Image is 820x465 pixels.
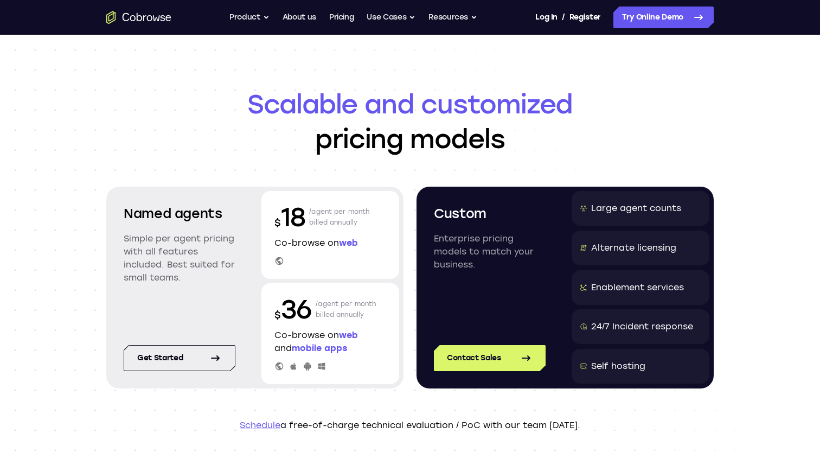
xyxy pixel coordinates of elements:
a: Pricing [329,7,354,28]
a: Schedule [240,420,280,430]
a: Try Online Demo [613,7,714,28]
div: Alternate licensing [591,241,676,254]
h1: pricing models [106,87,714,156]
a: Get started [124,345,235,371]
div: 24/7 Incident response [591,320,693,333]
div: Self hosting [591,360,645,373]
p: 18 [274,200,305,234]
p: Simple per agent pricing with all features included. Best suited for small teams. [124,232,235,284]
span: / [562,11,565,24]
h2: Named agents [124,204,235,224]
p: /agent per month billed annually [316,292,376,327]
p: Co-browse on and [274,329,386,355]
p: a free-of-charge technical evaluation / PoC with our team [DATE]. [106,419,714,432]
div: Enablement services [591,281,684,294]
button: Use Cases [367,7,415,28]
p: Co-browse on [274,237,386,250]
p: /agent per month billed annually [309,200,370,234]
span: web [339,238,358,248]
button: Resources [428,7,477,28]
div: Large agent counts [591,202,681,215]
a: Log In [535,7,557,28]
a: Go to the home page [106,11,171,24]
span: mobile apps [292,343,347,353]
a: About us [283,7,316,28]
button: Product [229,7,270,28]
p: 36 [274,292,311,327]
a: Register [569,7,601,28]
h2: Custom [434,204,546,224]
span: $ [274,217,281,229]
p: Enterprise pricing models to match your business. [434,232,546,271]
a: Contact Sales [434,345,546,371]
span: web [339,330,358,340]
span: Scalable and customized [106,87,714,122]
span: $ [274,309,281,321]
